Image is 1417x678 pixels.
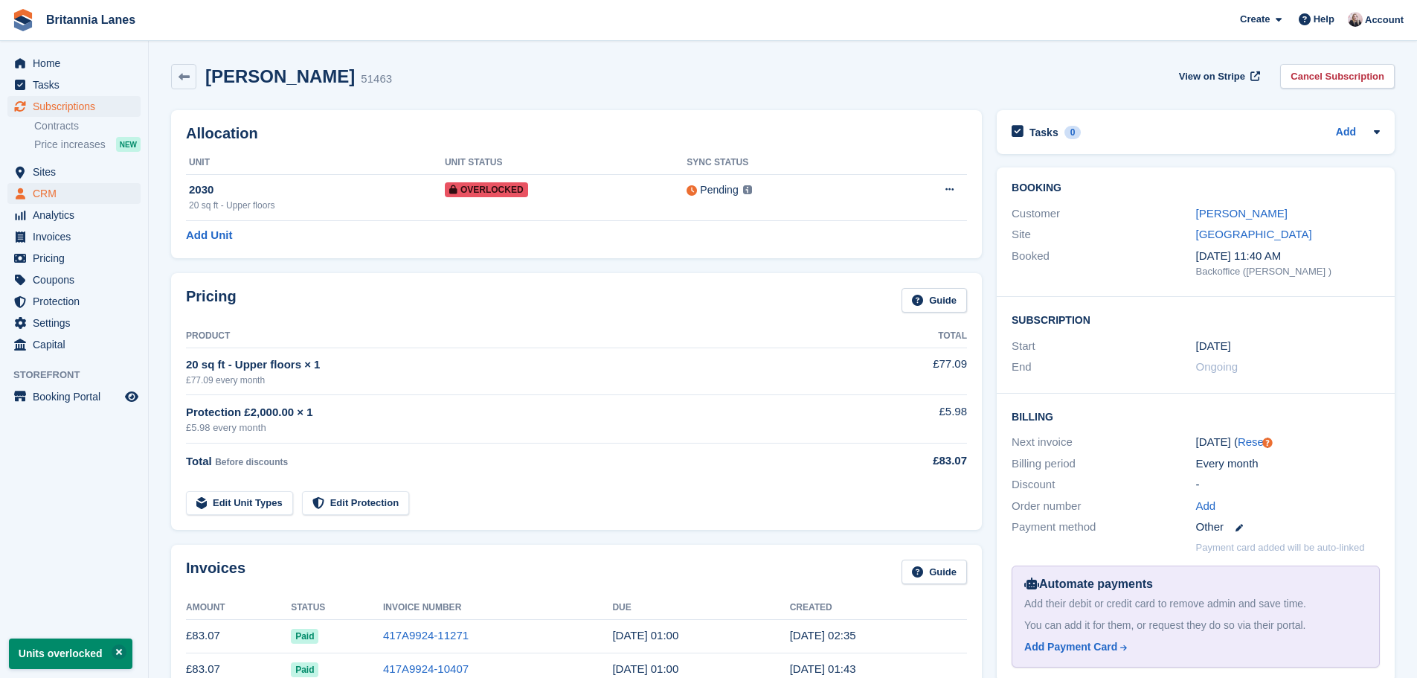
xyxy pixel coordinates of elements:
[1196,498,1216,515] a: Add
[33,205,122,226] span: Analytics
[1012,434,1195,451] div: Next invoice
[7,53,141,74] a: menu
[1196,264,1380,279] div: Backoffice ([PERSON_NAME] )
[1024,639,1117,655] div: Add Payment Card
[33,96,122,117] span: Subscriptions
[743,185,752,194] img: icon-info-grey-7440780725fd019a000dd9b08b2336e03edf1995a4989e88bcd33f0948082b44.svg
[383,662,469,675] a: 417A9924-10407
[1012,182,1380,194] h2: Booking
[186,619,291,653] td: £83.07
[186,491,293,516] a: Edit Unit Types
[902,560,967,584] a: Guide
[33,291,122,312] span: Protection
[1012,519,1195,536] div: Payment method
[1179,69,1245,84] span: View on Stripe
[383,629,469,642] a: 417A9924-11271
[361,71,392,88] div: 51463
[7,205,141,226] a: menu
[1024,596,1367,612] div: Add their debit or credit card to remove admin and save time.
[34,138,106,152] span: Price increases
[33,386,122,407] span: Booking Portal
[612,662,678,675] time: 2025-08-02 00:00:00 UTC
[189,199,445,212] div: 20 sq ft - Upper floors
[1196,338,1231,355] time: 2024-09-01 00:00:00 UTC
[1196,228,1312,240] a: [GEOGRAPHIC_DATA]
[7,183,141,204] a: menu
[33,183,122,204] span: CRM
[186,596,291,620] th: Amount
[12,9,34,31] img: stora-icon-8386f47178a22dfd0bd8f6a31ec36ba5ce8667c1dd55bd0f319d3a0aa187defe.svg
[215,457,288,467] span: Before discounts
[33,53,122,74] span: Home
[790,662,856,675] time: 2025-08-01 00:43:22 UTC
[864,348,967,394] td: £77.09
[7,226,141,247] a: menu
[34,119,141,133] a: Contracts
[1012,338,1195,355] div: Start
[1012,498,1195,515] div: Order number
[612,629,678,642] time: 2025-09-02 00:00:00 UTC
[1012,248,1195,279] div: Booked
[302,491,409,516] a: Edit Protection
[1029,126,1058,139] h2: Tasks
[186,227,232,244] a: Add Unit
[445,151,687,175] th: Unit Status
[291,629,318,644] span: Paid
[7,291,141,312] a: menu
[186,151,445,175] th: Unit
[1365,13,1404,28] span: Account
[291,596,383,620] th: Status
[33,334,122,355] span: Capital
[1240,12,1270,27] span: Create
[40,7,141,32] a: Britannia Lanes
[790,629,856,642] time: 2025-09-01 01:35:21 UTC
[186,404,864,421] div: Protection £2,000.00 × 1
[1012,226,1195,243] div: Site
[186,125,967,142] h2: Allocation
[790,596,967,620] th: Created
[864,324,967,348] th: Total
[1024,575,1367,593] div: Automate payments
[1196,248,1380,265] div: [DATE] 11:40 AM
[1196,207,1288,220] a: [PERSON_NAME]
[1314,12,1334,27] span: Help
[7,313,141,333] a: menu
[700,182,738,198] div: Pending
[1196,476,1380,493] div: -
[1196,519,1380,536] div: Other
[123,388,141,406] a: Preview store
[864,452,967,470] div: £83.07
[13,368,148,383] span: Storefront
[1024,639,1361,655] a: Add Payment Card
[1064,126,1082,139] div: 0
[33,313,122,333] span: Settings
[7,74,141,95] a: menu
[291,662,318,677] span: Paid
[1261,436,1274,450] div: Tooltip anchor
[1196,360,1238,373] span: Ongoing
[34,136,141,153] a: Price increases NEW
[687,151,876,175] th: Sync Status
[1012,476,1195,493] div: Discount
[1336,124,1356,141] a: Add
[186,324,864,348] th: Product
[7,269,141,290] a: menu
[186,560,245,584] h2: Invoices
[7,96,141,117] a: menu
[1280,64,1395,89] a: Cancel Subscription
[1012,455,1195,473] div: Billing period
[33,226,122,247] span: Invoices
[1012,205,1195,223] div: Customer
[33,161,122,182] span: Sites
[1012,312,1380,327] h2: Subscription
[1012,409,1380,423] h2: Billing
[383,596,612,620] th: Invoice Number
[186,455,212,467] span: Total
[7,161,141,182] a: menu
[1196,540,1365,555] p: Payment card added will be auto-linked
[1196,434,1380,451] div: [DATE] ( )
[7,386,141,407] a: menu
[1196,455,1380,473] div: Every month
[205,66,355,86] h2: [PERSON_NAME]
[7,334,141,355] a: menu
